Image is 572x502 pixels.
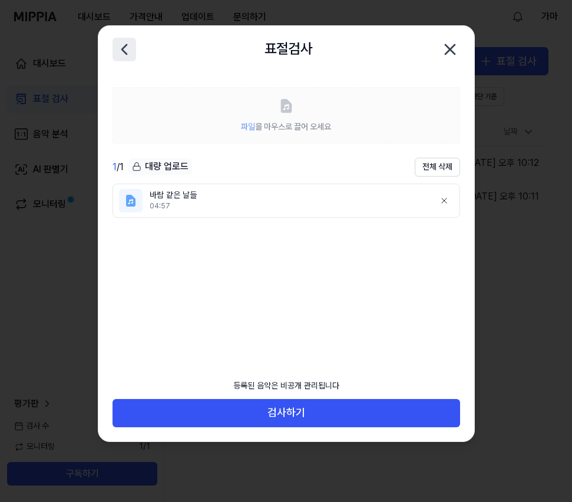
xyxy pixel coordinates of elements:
[264,38,313,60] h2: 표절검사
[113,161,117,172] span: 1
[415,158,460,177] button: 전체 삭제
[241,122,255,131] span: 파일
[150,201,425,211] div: 04:57
[150,190,425,201] div: 바람 같은 날들
[128,158,192,175] button: 대량 업로드
[226,373,346,399] div: 등록된 음악은 비공개 관리됩니다
[241,122,331,131] span: 을 마우스로 끌어 오세요
[113,399,460,427] button: 검사하기
[113,160,124,174] div: / 1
